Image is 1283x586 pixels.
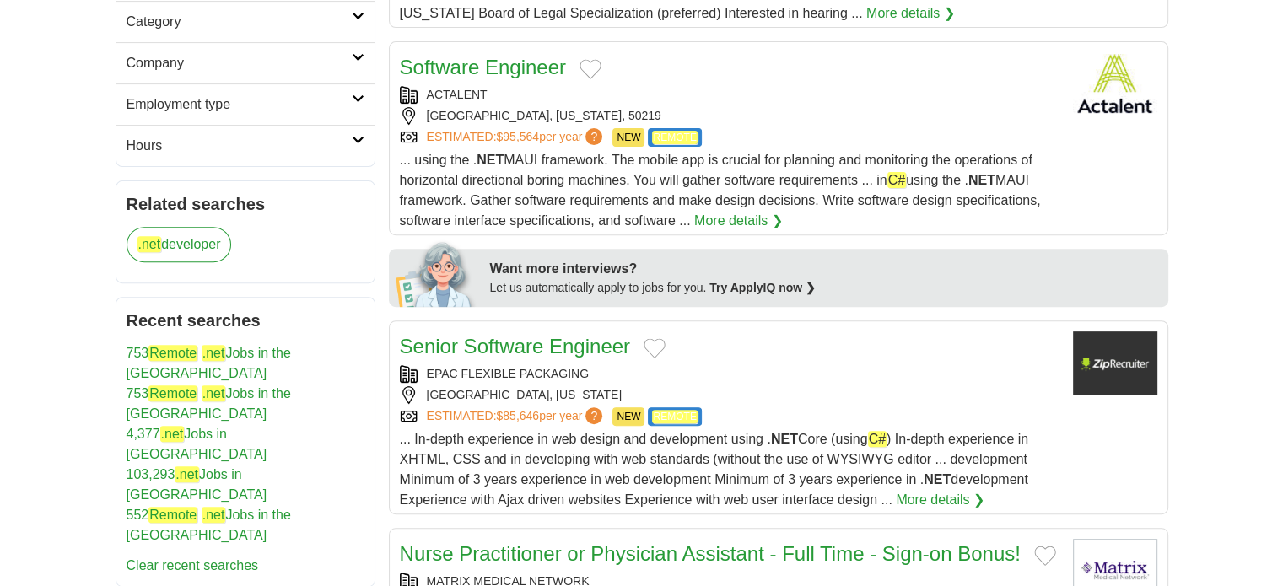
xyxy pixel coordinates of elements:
[924,472,951,487] strong: NET
[427,88,488,101] a: ACTALENT
[116,42,375,83] a: Company
[148,345,197,361] em: Remote
[127,466,267,502] a: 103,293.netJobs in [GEOGRAPHIC_DATA]
[127,385,291,421] a: 753Remote .netJobs in the [GEOGRAPHIC_DATA]
[652,410,697,423] em: REMOTE
[490,259,1158,279] div: Want more interviews?
[477,153,504,167] strong: NET
[202,385,226,401] em: .net
[127,507,291,542] a: 552Remote .netJobs in the [GEOGRAPHIC_DATA]
[127,53,352,73] h2: Company
[1073,331,1157,395] img: Company logo
[202,507,226,523] em: .net
[400,335,631,358] a: Senior Software Engineer
[771,432,798,446] strong: NET
[896,490,984,510] a: More details ❯
[400,542,1021,565] a: Nurse Practitioner or Physician Assistant - Full Time - Sign-on Bonus!
[175,466,199,482] em: .net
[148,507,197,523] em: Remote
[868,431,887,447] em: C#
[496,130,539,143] span: $95,564
[580,59,601,79] button: Add to favorite jobs
[116,83,375,125] a: Employment type
[160,426,185,442] em: .net
[496,409,539,422] span: $85,646
[400,107,1059,125] div: [GEOGRAPHIC_DATA], [US_STATE], 50219
[490,279,1158,297] div: Let us automatically apply to jobs for you.
[396,239,477,307] img: apply-iq-scientist.png
[427,407,606,426] a: ESTIMATED:$85,646per year?
[1034,546,1056,566] button: Add to favorite jobs
[709,281,816,294] a: Try ApplyIQ now ❯
[116,125,375,166] a: Hours
[127,345,291,380] a: 753Remote .netJobs in the [GEOGRAPHIC_DATA]
[866,3,955,24] a: More details ❯
[585,407,602,424] span: ?
[400,386,1059,404] div: [GEOGRAPHIC_DATA], [US_STATE]
[127,12,352,32] h2: Category
[127,558,259,573] a: Clear recent searches
[202,345,226,361] em: .net
[127,136,352,156] h2: Hours
[612,407,644,426] span: NEW
[116,1,375,42] a: Category
[127,191,364,217] h2: Related searches
[400,153,1041,228] span: ... using the . MAUI framework. The mobile app is crucial for planning and monitoring the operati...
[127,308,364,333] h2: Recent searches
[137,236,162,252] em: .net
[127,227,232,262] a: .netdeveloper
[887,172,906,188] em: C#
[644,338,666,358] button: Add to favorite jobs
[1073,52,1157,116] img: Actalent logo
[968,173,995,187] strong: NET
[127,94,352,115] h2: Employment type
[694,211,783,231] a: More details ❯
[652,131,697,144] em: REMOTE
[612,128,644,147] span: NEW
[427,128,606,147] a: ESTIMATED:$95,564per year?
[400,365,1059,383] div: EPAC FLEXIBLE PACKAGING
[148,385,197,401] em: Remote
[585,128,602,145] span: ?
[400,56,566,78] a: Software Engineer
